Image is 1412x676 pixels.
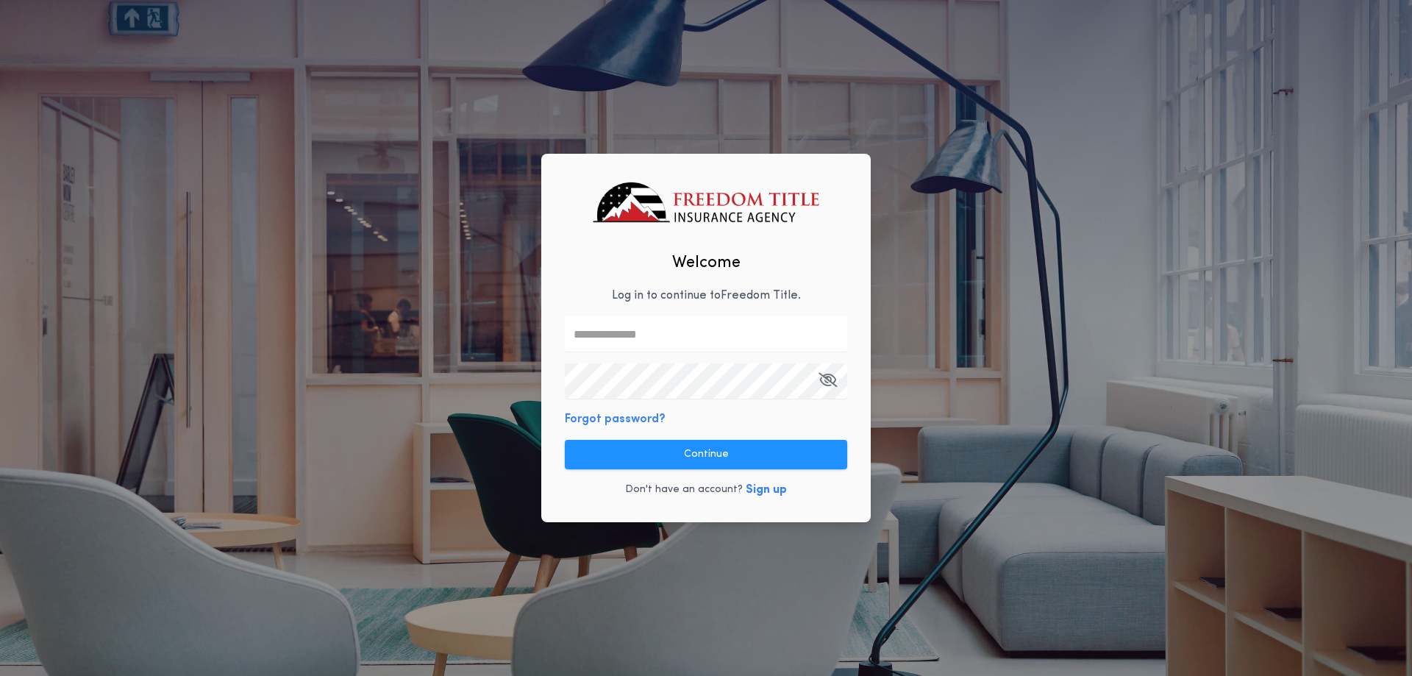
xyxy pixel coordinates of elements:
h2: Welcome [672,251,741,275]
button: Sign up [746,481,787,499]
img: logo [593,182,819,223]
button: Forgot password? [565,410,666,428]
button: Continue [565,440,847,469]
p: Log in to continue to Freedom Title . [612,287,801,305]
p: Don't have an account? [625,483,743,497]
